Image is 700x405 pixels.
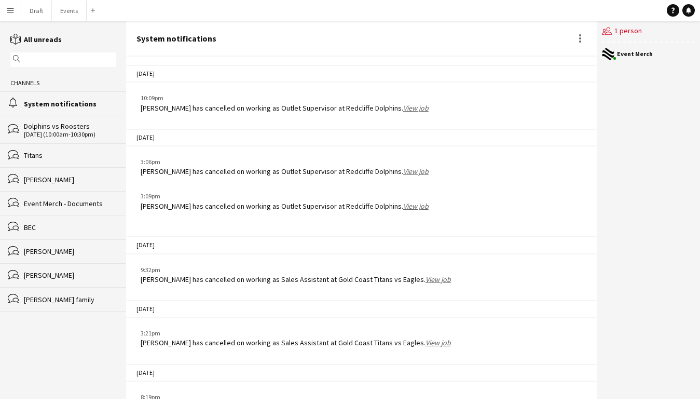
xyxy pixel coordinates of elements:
div: Titans [24,151,116,160]
div: System notifications [136,34,216,43]
button: Events [52,1,87,21]
a: View job [403,103,429,113]
div: 9:32pm [141,265,451,275]
div: [DATE] [126,236,597,254]
div: [DATE] [126,129,597,146]
a: View job [403,167,429,176]
div: Dolphins vs Roosters [24,122,116,131]
div: 3:09pm [141,192,429,201]
button: Draft [21,1,52,21]
div: [PERSON_NAME] [24,271,116,280]
div: Event Merch [617,51,653,57]
div: 3:21pm [141,329,451,338]
div: 1 person [602,21,695,43]
a: View job [426,275,451,284]
div: [DATE] [126,300,597,318]
div: System notifications [24,99,116,109]
div: Event Merch - Documents [24,199,116,208]
div: 3:06pm [141,157,429,167]
div: [PERSON_NAME] has cancelled on working as Outlet Supervisor at Redcliffe Dolphins. [141,103,429,113]
a: All unreads [10,35,62,44]
div: [PERSON_NAME] family [24,295,116,304]
div: [PERSON_NAME] [24,175,116,184]
div: [PERSON_NAME] has cancelled on working as Sales Assistant at Gold Coast Titans vs Eagles. [141,338,451,347]
div: 10:09pm [141,93,429,103]
div: [DATE] [126,364,597,382]
div: BEC [24,223,116,232]
div: [PERSON_NAME] has cancelled on working as Sales Assistant at Gold Coast Titans vs Eagles. [141,275,451,284]
div: [PERSON_NAME] has cancelled on working as Outlet Supervisor at Redcliffe Dolphins. [141,201,429,211]
div: [PERSON_NAME] [24,247,116,256]
div: [DATE] [126,65,597,83]
div: [PERSON_NAME] has cancelled on working as Outlet Supervisor at Redcliffe Dolphins. [141,167,429,176]
div: 8:19pm [141,393,451,402]
div: [DATE] (10:00am-10:30pm) [24,131,116,138]
a: View job [426,338,451,347]
a: View job [403,201,429,211]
